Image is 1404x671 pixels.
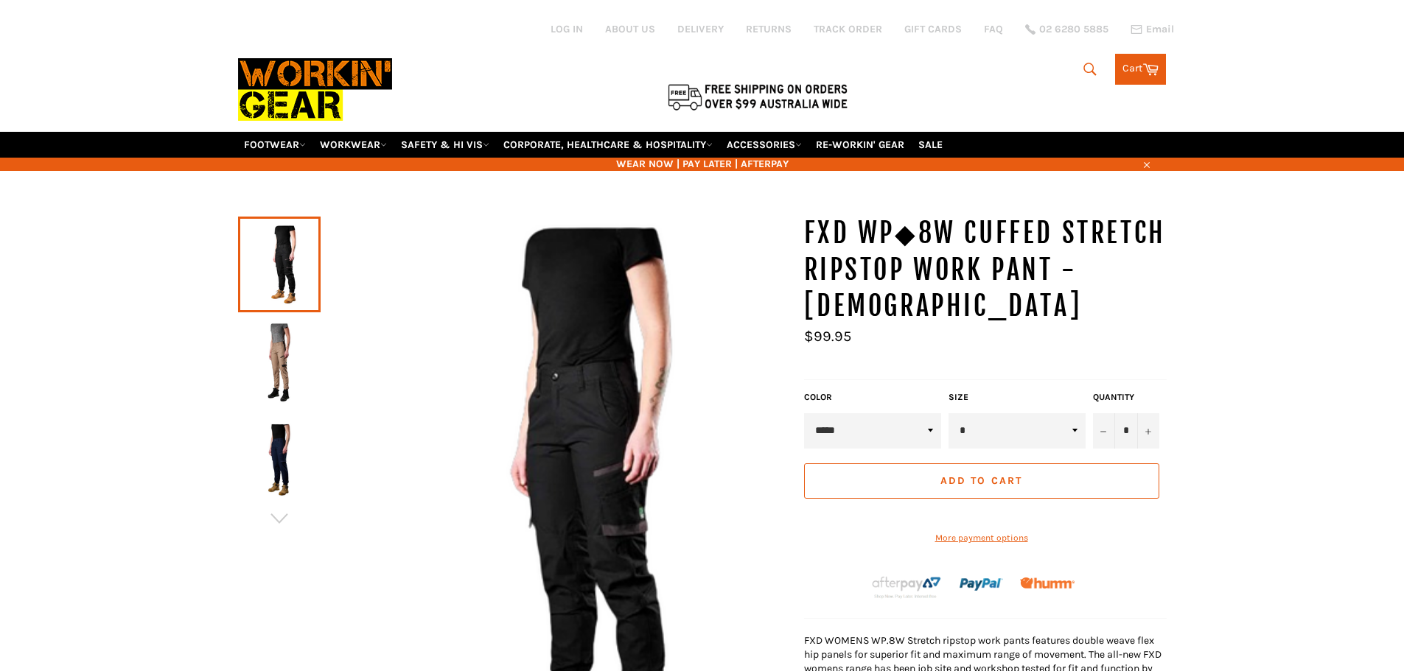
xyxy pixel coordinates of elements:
img: FXD WP◆8W Cuffed Stretch Ripstop Work Pant - Ladies - Workin' Gear [245,323,313,404]
button: Reduce item quantity by one [1093,413,1115,449]
a: WORKWEAR [314,132,393,158]
a: ACCESSORIES [721,132,808,158]
span: $99.95 [804,328,851,345]
span: 02 6280 5885 [1039,24,1108,35]
img: Afterpay-Logo-on-dark-bg_large.png [870,575,943,600]
label: Size [949,391,1086,404]
a: Cart [1115,54,1166,85]
span: Email [1146,24,1174,35]
a: FAQ [984,22,1003,36]
a: ABOUT US [605,22,655,36]
a: DELIVERY [677,22,724,36]
label: Color [804,391,941,404]
label: Quantity [1093,391,1159,404]
span: Add to Cart [940,474,1022,487]
a: CORPORATE, HEALTHCARE & HOSPITALITY [497,132,719,158]
a: RE-WORKIN' GEAR [810,132,910,158]
span: WEAR NOW | PAY LATER | AFTERPAY [238,157,1167,171]
img: paypal.png [960,563,1003,606]
a: Email [1131,24,1174,35]
img: Workin Gear leaders in Workwear, Safety Boots, PPE, Uniforms. Australia's No.1 in Workwear [238,48,392,131]
img: Humm_core_logo_RGB-01_300x60px_small_195d8312-4386-4de7-b182-0ef9b6303a37.png [1020,577,1075,589]
a: SAFETY & HI VIS [395,132,495,158]
a: SALE [912,132,949,158]
a: More payment options [804,532,1159,544]
a: GIFT CARDS [904,22,962,36]
a: RETURNS [746,22,792,36]
img: Flat $9.95 shipping Australia wide [666,81,850,112]
a: FOOTWEAR [238,132,312,158]
a: TRACK ORDER [814,22,882,36]
a: 02 6280 5885 [1025,24,1108,35]
img: FXD WP◆8W Cuffed Stretch Ripstop Work Pant - Ladies - Workin' Gear [245,421,313,502]
h1: FXD WP◆8W Cuffed Stretch Ripstop Work Pant - [DEMOGRAPHIC_DATA] [804,215,1167,325]
a: Log in [551,23,583,35]
button: Increase item quantity by one [1137,413,1159,449]
button: Add to Cart [804,463,1159,499]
